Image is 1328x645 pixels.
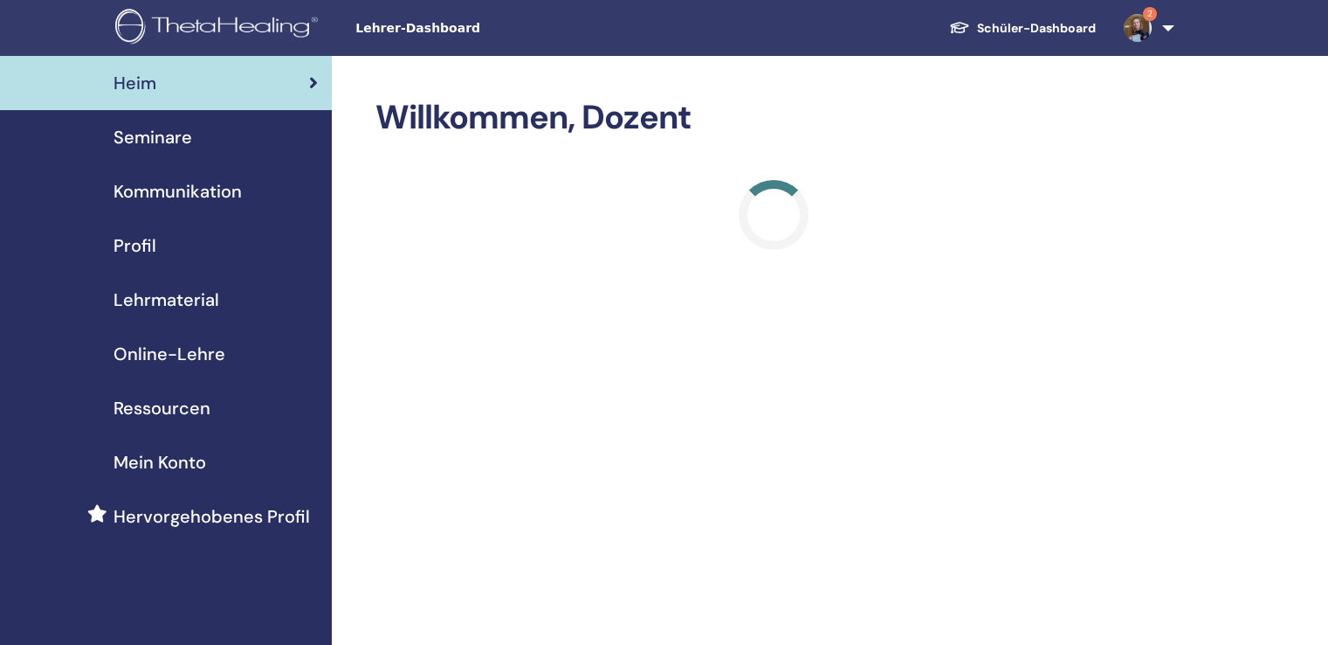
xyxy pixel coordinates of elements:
span: Online-Lehre [114,341,225,367]
span: Profil [114,232,156,259]
span: 2 [1143,7,1157,21]
img: default.jpg [1124,14,1152,42]
span: Hervorgehobenes Profil [114,503,310,530]
span: Lehrmaterial [114,287,219,313]
span: Seminare [114,124,192,150]
a: Schüler-Dashboard [935,12,1110,45]
img: graduation-cap-white.svg [949,20,970,35]
img: logo.png [115,9,324,48]
span: Lehrer-Dashboard [355,19,617,38]
span: Ressourcen [114,395,210,421]
span: Mein Konto [114,449,206,475]
h2: Willkommen, Dozent [375,98,1171,138]
span: Kommunikation [114,178,242,205]
span: Heim [114,70,156,96]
